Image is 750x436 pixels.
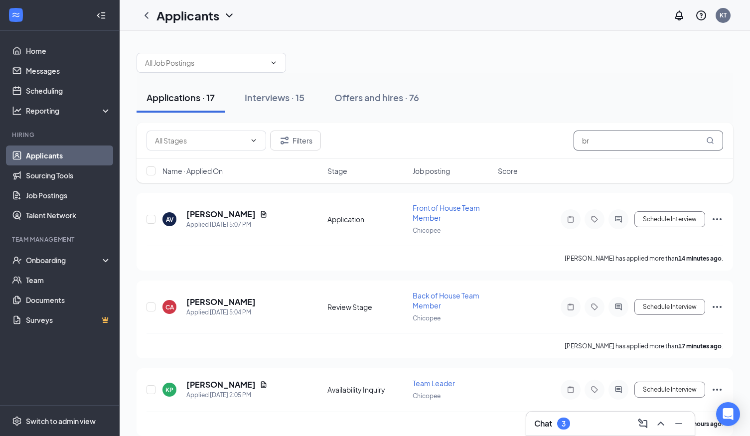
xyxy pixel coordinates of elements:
div: Onboarding [26,255,103,265]
svg: MagnifyingGlass [706,137,714,145]
svg: ActiveChat [612,215,624,223]
svg: Note [565,386,577,394]
a: Sourcing Tools [26,165,111,185]
p: [PERSON_NAME] has applied more than . [565,342,723,350]
button: ChevronUp [653,416,669,432]
a: Team [26,270,111,290]
button: ComposeMessage [635,416,651,432]
div: Hiring [12,131,109,139]
div: Application [327,214,407,224]
svg: ChevronDown [223,9,235,21]
span: Score [498,166,518,176]
div: AV [166,215,173,224]
a: Messages [26,61,111,81]
h5: [PERSON_NAME] [186,296,256,307]
button: Filter Filters [270,131,321,150]
h1: Applicants [156,7,219,24]
div: Interviews · 15 [245,91,304,104]
svg: Minimize [673,418,685,430]
div: Team Management [12,235,109,244]
svg: Ellipses [711,301,723,313]
span: Stage [327,166,347,176]
svg: ChevronUp [655,418,667,430]
span: Chicopee [413,227,441,234]
span: Back of House Team Member [413,291,479,310]
svg: Collapse [96,10,106,20]
h3: Chat [534,418,552,429]
svg: QuestionInfo [695,9,707,21]
span: Front of House Team Member [413,203,480,222]
svg: ComposeMessage [637,418,649,430]
b: 14 minutes ago [678,255,722,262]
div: Switch to admin view [26,416,96,426]
div: Reporting [26,106,112,116]
svg: ChevronDown [270,59,278,67]
svg: ChevronLeft [141,9,152,21]
button: Schedule Interview [634,382,705,398]
svg: Ellipses [711,384,723,396]
svg: Analysis [12,106,22,116]
div: Availability Inquiry [327,385,407,395]
svg: Ellipses [711,213,723,225]
svg: Notifications [673,9,685,21]
a: Job Postings [26,185,111,205]
button: Schedule Interview [634,299,705,315]
button: Schedule Interview [634,211,705,227]
span: Name · Applied On [162,166,223,176]
svg: Tag [589,386,600,394]
b: 3 hours ago [689,420,722,428]
div: Applied [DATE] 5:07 PM [186,220,268,230]
a: Applicants [26,145,111,165]
input: Search in applications [574,131,723,150]
svg: Tag [589,303,600,311]
svg: Settings [12,416,22,426]
a: Documents [26,290,111,310]
p: [PERSON_NAME] has applied more than . [565,254,723,263]
span: Team Leader [413,379,455,388]
svg: ActiveChat [612,303,624,311]
svg: UserCheck [12,255,22,265]
b: 17 minutes ago [678,342,722,350]
div: Offers and hires · 76 [334,91,419,104]
input: All Job Postings [145,57,266,68]
div: Applications · 17 [147,91,215,104]
svg: ActiveChat [612,386,624,394]
a: Scheduling [26,81,111,101]
span: Chicopee [413,392,441,400]
svg: Document [260,381,268,389]
a: SurveysCrown [26,310,111,330]
div: Review Stage [327,302,407,312]
div: Applied [DATE] 5:04 PM [186,307,256,317]
input: All Stages [155,135,246,146]
div: 3 [562,420,566,428]
button: Minimize [671,416,687,432]
a: Talent Network [26,205,111,225]
a: Home [26,41,111,61]
div: CA [165,303,174,311]
span: Chicopee [413,314,441,322]
h5: [PERSON_NAME] [186,379,256,390]
svg: Document [260,210,268,218]
svg: Filter [279,135,291,146]
div: KP [165,386,173,394]
div: KT [720,11,727,19]
h5: [PERSON_NAME] [186,209,256,220]
svg: WorkstreamLogo [11,10,21,20]
svg: ChevronDown [250,137,258,145]
svg: Note [565,303,577,311]
svg: Note [565,215,577,223]
span: Job posting [413,166,450,176]
div: Applied [DATE] 2:05 PM [186,390,268,400]
div: Open Intercom Messenger [716,402,740,426]
svg: Tag [589,215,600,223]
